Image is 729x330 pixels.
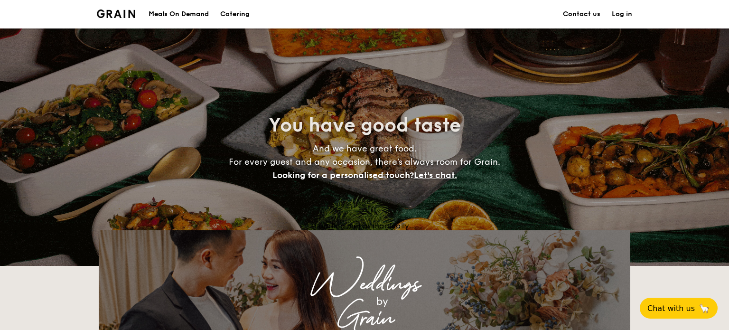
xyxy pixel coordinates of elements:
button: Chat with us🦙 [640,298,718,319]
span: Let's chat. [414,170,457,180]
div: Weddings [182,276,547,293]
span: 🦙 [699,303,710,314]
div: Loading menus magically... [99,221,630,230]
span: Chat with us [647,304,695,313]
div: by [217,293,547,310]
img: Grain [97,9,135,18]
a: Logotype [97,9,135,18]
div: Grain [182,310,547,327]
